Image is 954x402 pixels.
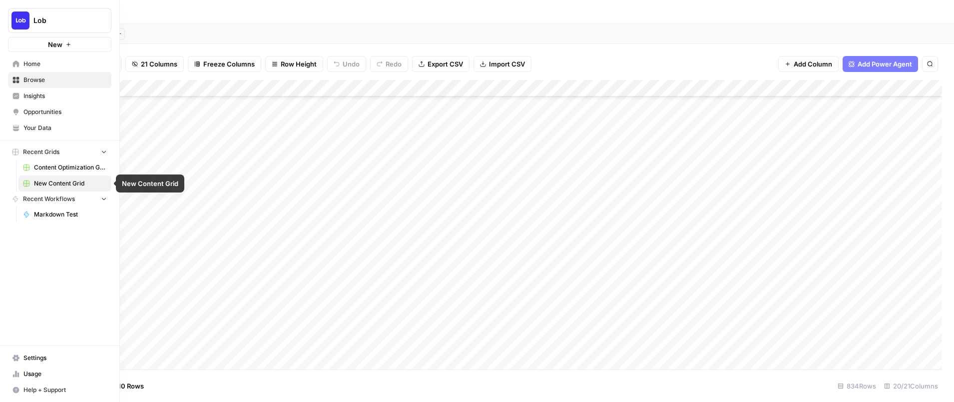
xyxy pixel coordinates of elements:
span: Usage [23,369,107,378]
button: Redo [370,56,408,72]
button: Recent Workflows [8,191,111,206]
a: Browse [8,72,111,88]
span: Lob [33,15,94,25]
a: Content Optimization Grid [18,159,111,175]
span: Recent Workflows [23,194,75,203]
span: Your Data [23,123,107,132]
span: Browse [23,75,107,84]
button: Workspace: Lob [8,8,111,33]
a: Insights [8,88,111,104]
button: Row Height [265,56,323,72]
span: Undo [343,59,360,69]
a: Opportunities [8,104,111,120]
span: Insights [23,91,107,100]
span: Import CSV [489,59,525,69]
button: 21 Columns [125,56,184,72]
span: Content Optimization Grid [34,163,107,172]
span: 21 Columns [141,59,177,69]
button: Help + Support [8,382,111,398]
span: New Content Grid [34,179,107,188]
button: Export CSV [412,56,470,72]
button: Add Column [778,56,839,72]
span: New [48,39,62,49]
div: 834 Rows [834,378,880,394]
span: Row Height [281,59,317,69]
a: Markdown Test [18,206,111,222]
span: Help + Support [23,385,107,394]
span: Markdown Test [34,210,107,219]
a: Your Data [8,120,111,136]
button: New [8,37,111,52]
button: Add Power Agent [843,56,918,72]
span: Recent Grids [23,147,59,156]
button: Undo [327,56,366,72]
div: 20/21 Columns [880,378,942,394]
span: Add Power Agent [858,59,912,69]
span: Freeze Columns [203,59,255,69]
a: Home [8,56,111,72]
button: Import CSV [474,56,531,72]
a: Settings [8,350,111,366]
span: Settings [23,353,107,362]
a: Usage [8,366,111,382]
span: Home [23,59,107,68]
span: Add 10 Rows [104,381,144,391]
span: Export CSV [428,59,463,69]
img: Lob Logo [11,11,29,29]
span: Add Column [794,59,832,69]
button: Freeze Columns [188,56,261,72]
button: Recent Grids [8,144,111,159]
span: Opportunities [23,107,107,116]
span: Redo [386,59,402,69]
a: New Content Grid [18,175,111,191]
